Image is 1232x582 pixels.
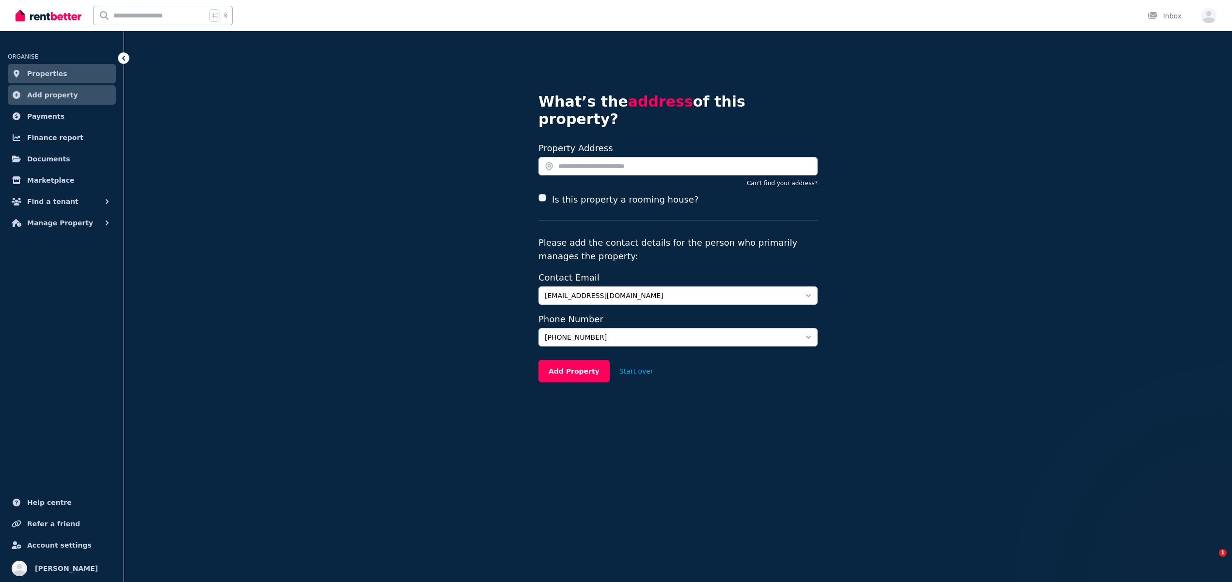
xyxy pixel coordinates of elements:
a: Payments [8,107,116,126]
p: Please add the contact details for the person who primarily manages the property: [538,236,818,263]
a: Account settings [8,535,116,555]
button: [PHONE_NUMBER] [538,328,818,346]
span: Properties [27,68,67,79]
h4: What’s the of this property? [538,93,818,128]
span: Finance report [27,132,83,143]
label: Phone Number [538,313,818,326]
iframe: Intercom live chat [1199,549,1222,572]
span: [PHONE_NUMBER] [545,332,798,342]
a: Refer a friend [8,514,116,534]
img: RentBetter [16,8,81,23]
button: Can't find your address? [747,179,818,187]
a: Finance report [8,128,116,147]
label: Is this property a rooming house? [552,193,698,206]
span: Account settings [27,539,92,551]
a: Documents [8,149,116,169]
button: Start over [610,361,663,382]
span: address [628,93,693,110]
span: Payments [27,110,64,122]
button: Manage Property [8,213,116,233]
a: Marketplace [8,171,116,190]
span: Refer a friend [27,518,80,530]
a: Properties [8,64,116,83]
div: Inbox [1148,11,1182,21]
span: k [224,12,227,19]
label: Property Address [538,143,613,153]
button: Find a tenant [8,192,116,211]
span: [EMAIL_ADDRESS][DOMAIN_NAME] [545,291,798,300]
span: [PERSON_NAME] [35,563,98,574]
span: Help centre [27,497,72,508]
a: Add property [8,85,116,105]
span: 1 [1219,549,1227,557]
span: Documents [27,153,70,165]
span: Add property [27,89,78,101]
button: Add Property [538,360,610,382]
a: Help centre [8,493,116,512]
button: [EMAIL_ADDRESS][DOMAIN_NAME] [538,286,818,305]
span: Marketplace [27,174,74,186]
label: Contact Email [538,271,818,284]
span: Find a tenant [27,196,79,207]
span: Manage Property [27,217,93,229]
span: ORGANISE [8,53,38,60]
